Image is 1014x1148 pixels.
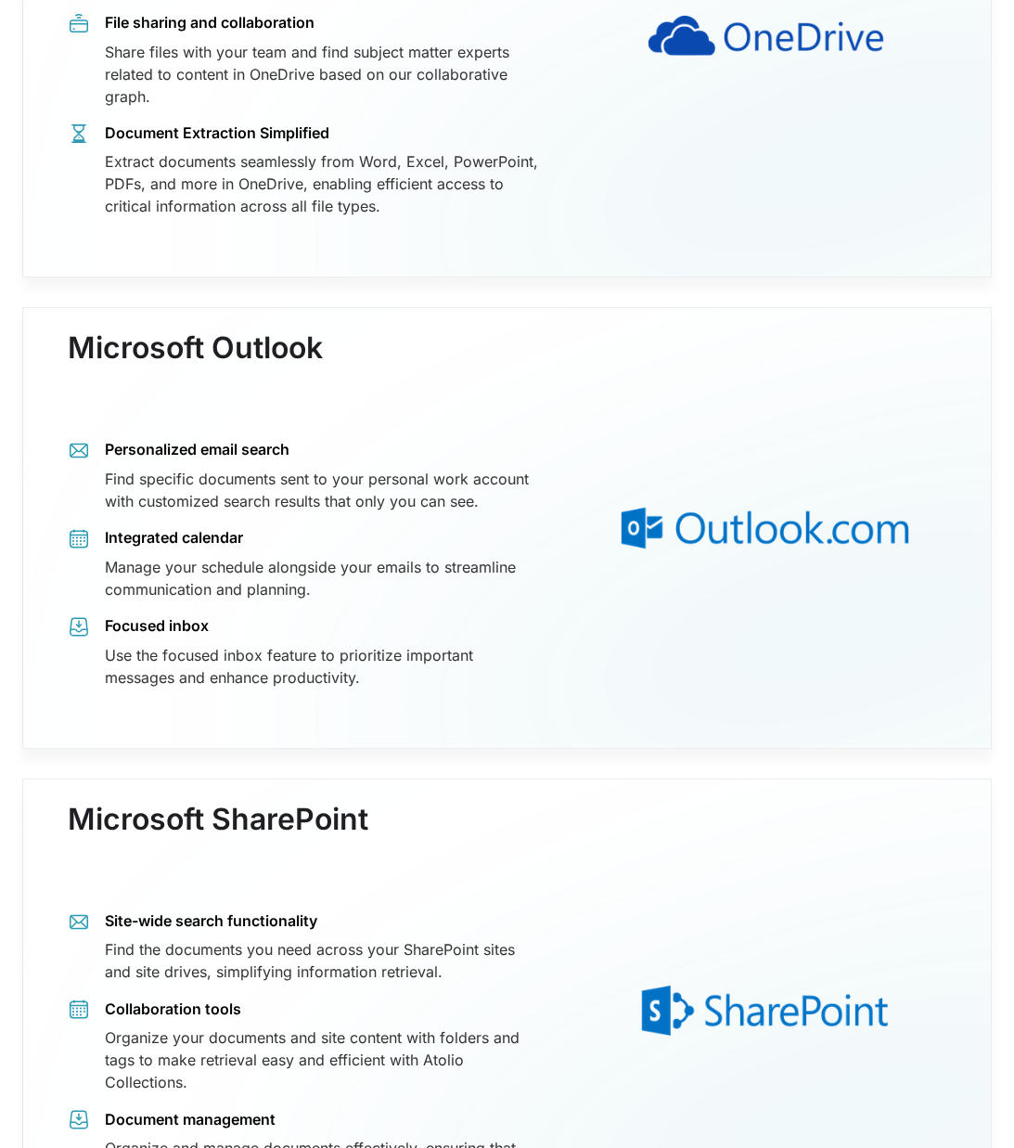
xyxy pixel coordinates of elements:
div: Use the focused inbox feature to prioritize important messages and enhance productivity. [105,644,545,689]
div: Document management [105,1109,545,1129]
div: Manage your schedule alongside your emails to streamline communication and planning. [105,556,545,600]
div: Personalized email search [105,439,545,459]
div: Extract documents seamlessly from Word, Excel, PowerPoint, PDFs, and more in OneDrive, enabling e... [105,150,545,217]
div: Focused inbox [105,615,545,636]
h3: Microsoft SharePoint [68,802,368,874]
img: logo [567,368,963,689]
div: Integrated calendar [105,527,545,548]
iframe: Chat Widget [921,1059,1014,1148]
div: Collaboration tools [105,999,545,1019]
div: Share files with your team and find subject matter experts related to content in OneDrive based o... [105,41,545,108]
div: Find specific documents sent to your personal work account with customized search results that on... [105,468,545,512]
div: File sharing and collaboration [105,12,545,32]
div: Organize your documents and site content with folders and tags to make retrieval easy and efficie... [105,1026,545,1093]
div: Document Extraction Simplified [105,123,545,143]
div: Find the documents you need across your SharePoint sites and site drives, simplifying information... [105,938,545,983]
div: Site-wide search functionality [105,910,545,931]
h3: Microsoft Outlook [68,330,323,403]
